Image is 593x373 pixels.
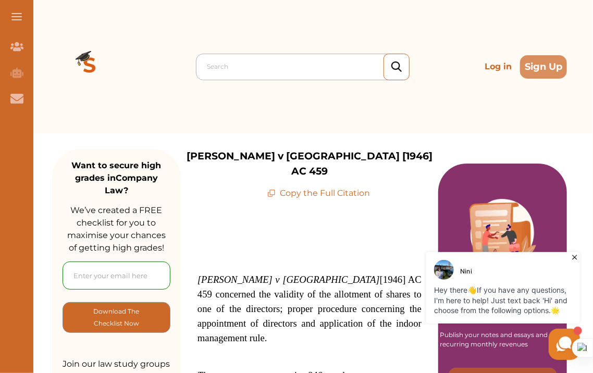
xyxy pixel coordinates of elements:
span: We’ve created a FREE checklist for you to maximise your chances of getting high grades! [67,205,166,253]
img: search_icon [391,61,402,72]
input: Enter your email here [63,262,170,290]
p: Copy the Full Citation [267,187,370,200]
button: [object Object] [63,302,170,333]
p: Log in [480,56,516,77]
iframe: HelpCrunch [343,250,583,363]
button: Sign Up [520,55,567,79]
p: [PERSON_NAME] v [GEOGRAPHIC_DATA] [1946] AC 459 [181,149,438,179]
p: Sell your Study Materials to Generate Value from your Knowledge [449,245,557,324]
strong: Want to secure high grades in Company Law ? [72,160,162,195]
img: Purple card image [470,199,536,266]
em: [PERSON_NAME] v [GEOGRAPHIC_DATA] [197,274,380,285]
img: Logo [52,29,127,104]
span: [1946] AC 459 concerned the validity of the allotment of shares to one of the directors; proper p... [197,274,422,343]
p: Download The Checklist Now [84,305,149,330]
